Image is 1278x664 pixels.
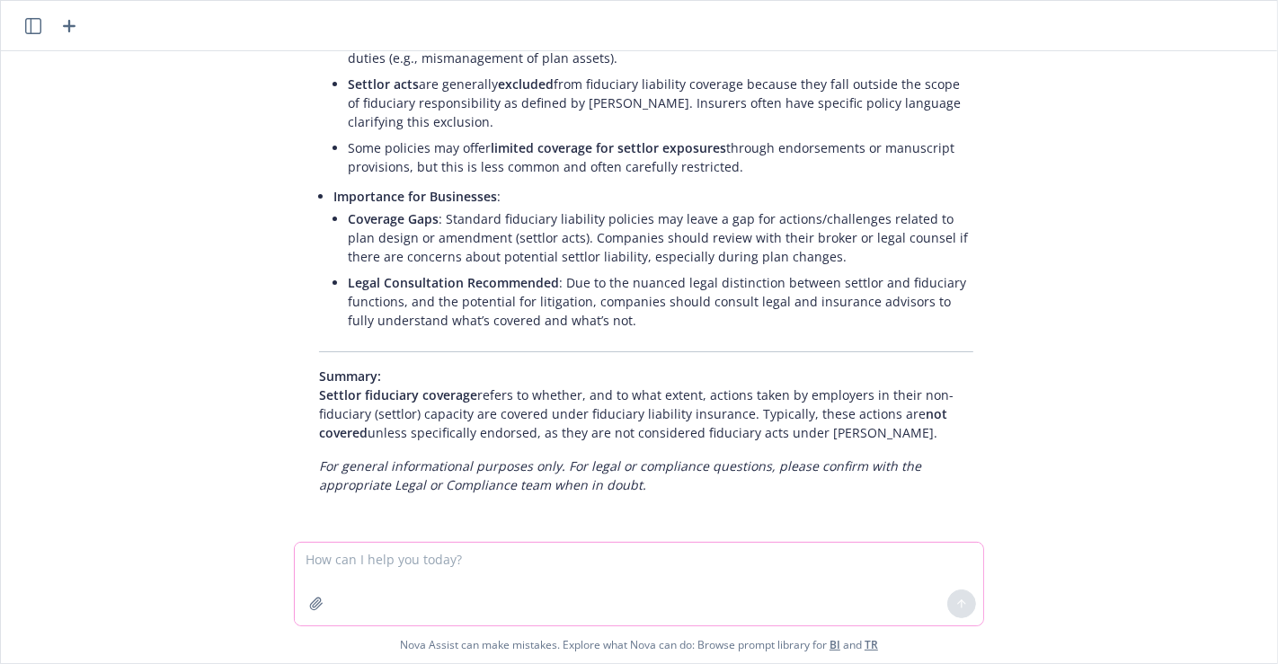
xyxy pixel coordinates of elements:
[348,135,973,180] li: Some policies may offer through endorsements or manuscript provisions, but this is less common an...
[348,75,419,93] span: Settlor acts
[498,75,554,93] span: excluded
[319,367,381,385] span: Summary:
[319,367,973,442] p: refers to whether, and to what extent, actions taken by employers in their non-fiduciary (settlor...
[319,386,477,403] span: Settlor fiduciary coverage
[830,637,840,652] a: BI
[333,188,497,205] span: Importance for Businesses
[348,210,439,227] span: Coverage Gaps
[319,405,947,441] span: not covered
[333,187,973,206] p: :
[348,206,973,270] li: : Standard fiduciary liability policies may leave a gap for actions/challenges related to plan de...
[319,457,921,493] em: For general informational purposes only. For legal or compliance questions, please confirm with t...
[348,71,973,135] li: are generally from fiduciary liability coverage because they fall outside the scope of fiduciary ...
[491,139,726,156] span: limited coverage for settlor exposures
[348,270,973,333] li: : Due to the nuanced legal distinction between settlor and fiduciary functions, and the potential...
[865,637,878,652] a: TR
[348,274,559,291] span: Legal Consultation Recommended
[400,626,878,663] span: Nova Assist can make mistakes. Explore what Nova can do: Browse prompt library for and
